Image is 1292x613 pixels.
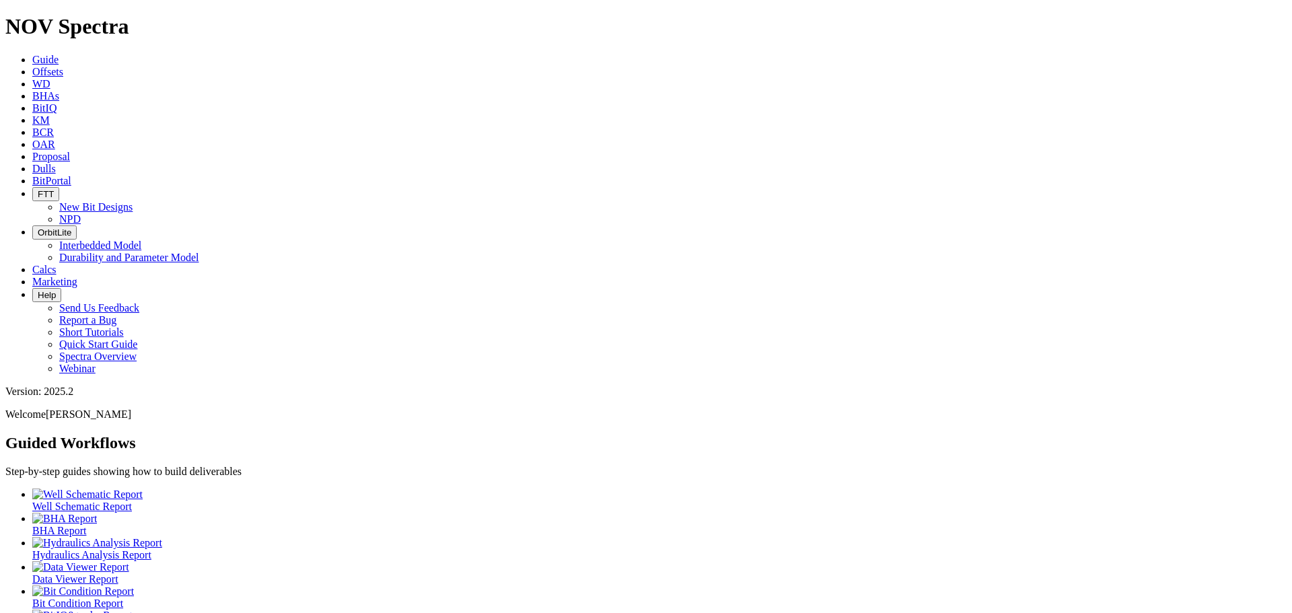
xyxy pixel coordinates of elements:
a: KM [32,114,50,126]
a: BCR [32,127,54,138]
a: Report a Bug [59,314,116,326]
img: Hydraulics Analysis Report [32,537,162,549]
a: Quick Start Guide [59,338,137,350]
a: New Bit Designs [59,201,133,213]
span: BHA Report [32,525,86,536]
a: Guide [32,54,59,65]
a: Bit Condition Report Bit Condition Report [32,585,1287,609]
span: [PERSON_NAME] [46,408,131,420]
button: OrbitLite [32,225,77,240]
a: Hydraulics Analysis Report Hydraulics Analysis Report [32,537,1287,561]
a: OAR [32,139,55,150]
a: Webinar [59,363,96,374]
a: Durability and Parameter Model [59,252,199,263]
a: BHAs [32,90,59,102]
a: Calcs [32,264,57,275]
a: Interbedded Model [59,240,141,251]
h2: Guided Workflows [5,434,1287,452]
a: BHA Report BHA Report [32,513,1287,536]
a: Offsets [32,66,63,77]
a: BitPortal [32,175,71,186]
span: Bit Condition Report [32,598,123,609]
span: Hydraulics Analysis Report [32,549,151,561]
a: Dulls [32,163,56,174]
a: Marketing [32,276,77,287]
span: FTT [38,189,54,199]
a: Proposal [32,151,70,162]
span: Well Schematic Report [32,501,132,512]
span: OrbitLite [38,227,71,238]
a: Spectra Overview [59,351,137,362]
a: Send Us Feedback [59,302,139,314]
a: NPD [59,213,81,225]
span: Help [38,290,56,300]
img: BHA Report [32,513,97,525]
a: WD [32,78,50,89]
button: FTT [32,187,59,201]
p: Welcome [5,408,1287,421]
div: Version: 2025.2 [5,386,1287,398]
h1: NOV Spectra [5,14,1287,39]
a: Well Schematic Report Well Schematic Report [32,489,1287,512]
img: Well Schematic Report [32,489,143,501]
img: Bit Condition Report [32,585,134,598]
span: Data Viewer Report [32,573,118,585]
p: Step-by-step guides showing how to build deliverables [5,466,1287,478]
a: Short Tutorials [59,326,124,338]
button: Help [32,288,61,302]
img: Data Viewer Report [32,561,129,573]
a: BitIQ [32,102,57,114]
a: Data Viewer Report Data Viewer Report [32,561,1287,585]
